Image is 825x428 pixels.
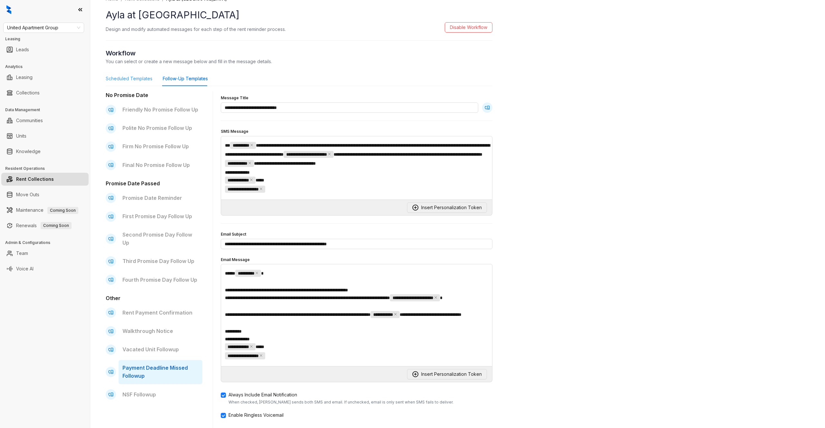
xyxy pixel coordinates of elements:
p: Promise Date Reminder [122,194,199,202]
button: close [328,152,331,156]
button: close [259,187,263,190]
a: Voice AI [16,262,34,275]
a: Move Outs [16,188,39,201]
div: Always Include Email Notification [228,391,453,398]
h4: Message Title [221,95,492,101]
div: Scheduled Templates [106,75,152,82]
h3: Analytics [5,64,90,70]
li: Collections [1,86,89,99]
a: Rent Collections [16,173,54,186]
h3: No Promise Date [106,91,202,99]
a: Leads [16,43,29,56]
h2: Workflow [106,48,492,58]
h3: Promise Date Passed [106,180,202,188]
button: Disable Workflow [445,22,492,33]
button: close [250,178,253,181]
span: Disable Workflow [450,24,487,31]
h3: Resident Operations [5,166,90,171]
span: Insert Personalization Token [421,371,482,378]
button: close [434,296,437,299]
p: Fourth Promise Day Follow Up [122,276,199,284]
li: Move Outs [1,188,89,201]
h3: Admin & Configurations [5,240,90,246]
a: RenewalsComing Soon [16,219,72,232]
span: United Apartment Group [7,23,80,33]
span: Insert Personalization Token [421,204,482,211]
li: Maintenance [1,204,89,217]
h1: Ayla at [GEOGRAPHIC_DATA] [106,8,492,22]
a: Units [16,130,26,142]
button: close [394,313,397,316]
button: close [248,161,251,165]
a: Leasing [16,71,33,84]
p: First Promise Day Follow Up [122,212,199,220]
a: Team [16,247,28,260]
p: Firm No Promise Follow Up [122,142,199,151]
a: Collections [16,86,40,99]
button: Insert Personalization Token [407,202,487,213]
h4: SMS Message [221,129,492,135]
li: Voice AI [1,262,89,275]
li: Knowledge [1,145,89,158]
li: Rent Collections [1,173,89,186]
p: Third Promise Day Follow Up [122,257,199,265]
li: Renewals [1,219,89,232]
img: logo [6,5,11,14]
p: Second Promise Day Follow Up [122,231,199,247]
p: Friendly No Promise Follow Up [122,106,199,114]
p: Final No Promise Follow Up [122,161,199,169]
div: Follow-Up Templates [163,75,208,82]
p: Design and modify automated messages for each step of the rent reminder process. [106,26,286,33]
h4: Email Message [221,257,492,263]
li: Team [1,247,89,260]
li: Leads [1,43,89,56]
a: Knowledge [16,145,41,158]
button: close [250,345,253,348]
a: Communities [16,114,43,127]
p: Vacated Unit Followup [122,345,199,354]
button: Insert Personalization Token [407,369,487,379]
h3: Data Management [5,107,90,113]
p: Rent Payment Confirmation [122,309,199,317]
div: When checked, [PERSON_NAME] sends both SMS and email. If unchecked, email is only sent when SMS f... [228,400,453,405]
span: Coming Soon [41,222,72,229]
li: Units [1,130,89,142]
p: You can select or create a new message below and fill in the message details. [106,58,492,65]
li: Leasing [1,71,89,84]
h3: Other [106,294,202,302]
li: Communities [1,114,89,127]
p: NSF Followup [122,391,199,399]
button: close [250,143,253,147]
h3: Leasing [5,36,90,42]
p: Polite No Promise Follow Up [122,124,199,132]
span: Coming Soon [47,207,78,214]
button: close [259,354,263,357]
h4: Email Subject [221,231,492,238]
button: close [255,271,258,275]
span: Enable Ringless Voicemail [226,412,286,419]
p: Payment Deadline Missed Followup [122,364,199,380]
p: Walkthrough Notice [122,327,199,335]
